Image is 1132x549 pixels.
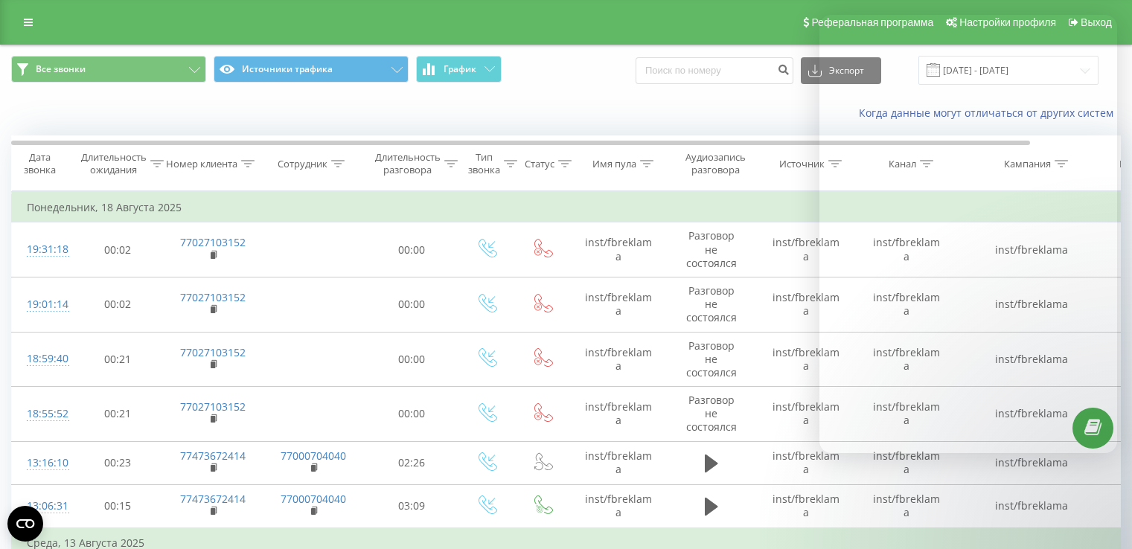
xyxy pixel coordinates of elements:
[180,449,246,463] a: 77473672414
[756,277,857,332] td: inst/fbreklama
[278,158,327,170] div: Сотрудник
[11,56,206,83] button: Все звонки
[365,441,458,484] td: 02:26
[570,387,667,442] td: inst/fbreklama
[365,387,458,442] td: 00:00
[71,332,164,387] td: 00:21
[1081,465,1117,501] iframe: Intercom live chat
[180,290,246,304] a: 77027103152
[779,158,825,170] div: Источник
[27,449,57,478] div: 13:16:10
[365,484,458,528] td: 03:09
[214,56,409,83] button: Источники трафика
[592,158,636,170] div: Имя пула
[756,222,857,277] td: inst/fbreklama
[636,57,793,84] input: Поиск по номеру
[957,484,1106,528] td: inst/fbreklama
[756,332,857,387] td: inst/fbreklama
[756,441,857,484] td: inst/fbreklama
[819,15,1117,453] iframe: Intercom live chat
[281,492,346,506] a: 77000704040
[166,158,237,170] div: Номер клиента
[570,332,667,387] td: inst/fbreklama
[468,151,500,176] div: Тип звонка
[811,16,933,28] span: Реферальная программа
[71,484,164,528] td: 00:15
[71,387,164,442] td: 00:21
[180,235,246,249] a: 77027103152
[27,344,57,373] div: 18:59:40
[686,228,737,269] span: Разговор не состоялся
[27,290,57,319] div: 19:01:14
[27,399,57,428] div: 18:55:52
[570,222,667,277] td: inst/fbreklama
[570,277,667,332] td: inst/fbreklama
[36,63,86,75] span: Все звонки
[857,484,957,528] td: inst/fbreklama
[281,449,346,463] a: 77000704040
[71,441,164,484] td: 00:23
[801,57,881,84] button: Экспорт
[857,441,957,484] td: inst/fbreklama
[756,484,857,528] td: inst/fbreklama
[180,345,246,359] a: 77027103152
[180,492,246,506] a: 77473672414
[525,158,554,170] div: Статус
[570,484,667,528] td: inst/fbreklama
[686,393,737,434] span: Разговор не состоялся
[365,332,458,387] td: 00:00
[686,283,737,324] span: Разговор не состоялся
[679,151,752,176] div: Аудиозапись разговора
[180,399,246,414] a: 77027103152
[7,506,43,542] button: Open CMP widget
[12,151,67,176] div: Дата звонка
[957,441,1106,484] td: inst/fbreklama
[416,56,502,83] button: График
[27,235,57,264] div: 19:31:18
[71,277,164,332] td: 00:02
[71,222,164,277] td: 00:02
[365,277,458,332] td: 00:00
[81,151,147,176] div: Длительность ожидания
[365,222,458,277] td: 00:00
[444,64,476,74] span: График
[686,338,737,379] span: Разговор не состоялся
[756,387,857,442] td: inst/fbreklama
[570,441,667,484] td: inst/fbreklama
[375,151,441,176] div: Длительность разговора
[27,492,57,521] div: 13:06:31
